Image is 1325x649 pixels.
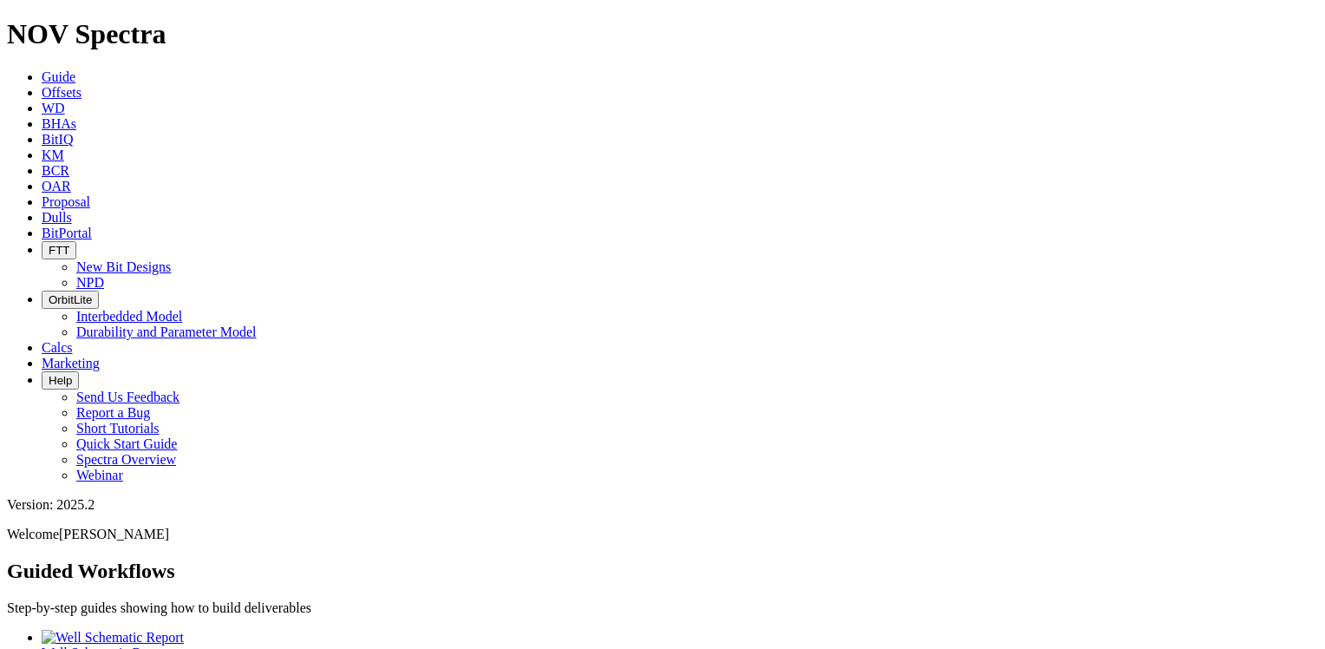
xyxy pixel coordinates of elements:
[42,163,69,178] a: BCR
[76,309,182,324] a: Interbedded Model
[49,374,72,387] span: Help
[42,69,75,84] a: Guide
[42,630,184,646] img: Well Schematic Report
[49,293,92,306] span: OrbitLite
[76,259,171,274] a: New Bit Designs
[42,101,65,115] a: WD
[7,497,1318,513] div: Version: 2025.2
[76,405,150,420] a: Report a Bug
[42,356,100,370] a: Marketing
[42,241,76,259] button: FTT
[42,291,99,309] button: OrbitLite
[76,436,177,451] a: Quick Start Guide
[59,527,169,541] span: [PERSON_NAME]
[7,560,1318,583] h2: Guided Workflows
[76,468,123,482] a: Webinar
[7,600,1318,616] p: Step-by-step guides showing how to build deliverables
[42,179,71,193] a: OAR
[7,18,1318,50] h1: NOV Spectra
[76,452,176,467] a: Spectra Overview
[76,421,160,436] a: Short Tutorials
[42,340,73,355] a: Calcs
[42,371,79,390] button: Help
[76,324,257,339] a: Durability and Parameter Model
[42,85,82,100] a: Offsets
[76,275,104,290] a: NPD
[42,132,73,147] a: BitIQ
[7,527,1318,542] p: Welcome
[42,147,64,162] a: KM
[76,390,179,404] a: Send Us Feedback
[42,210,72,225] a: Dulls
[49,244,69,257] span: FTT
[42,116,76,131] a: BHAs
[42,194,90,209] a: Proposal
[42,226,92,240] a: BitPortal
